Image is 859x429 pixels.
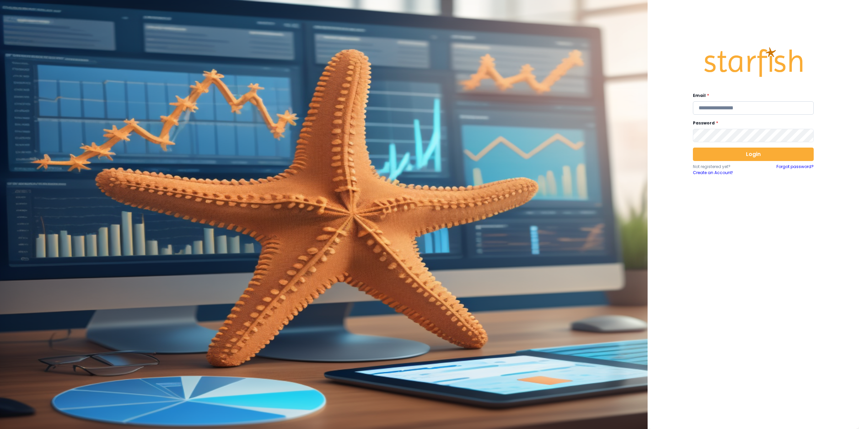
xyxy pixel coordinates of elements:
[693,148,814,161] button: Login
[693,120,810,126] label: Password
[703,41,804,83] img: Logo.42cb71d561138c82c4ab.png
[693,93,810,99] label: Email
[776,164,814,176] a: Forgot password?
[693,170,753,176] a: Create an Account!
[693,164,753,170] p: Not registered yet?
